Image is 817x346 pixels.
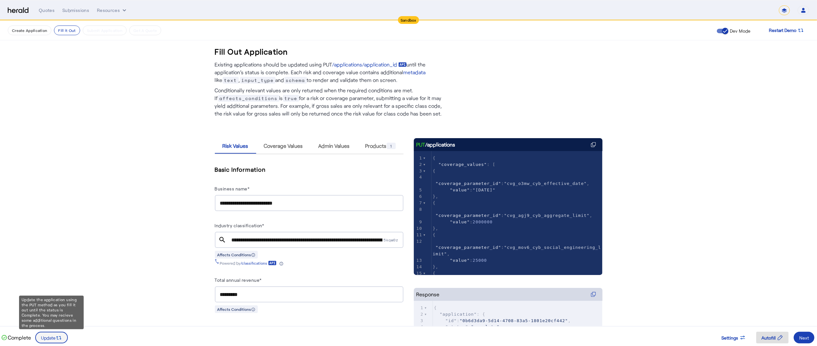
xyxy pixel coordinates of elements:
[240,77,276,84] span: input_type
[794,332,814,343] button: Next
[433,194,439,199] span: },
[433,239,601,257] span: : ,
[716,332,751,343] button: Settings
[398,16,419,24] div: Sandbox
[433,264,439,269] span: },
[218,95,279,102] span: affects_conditions
[215,46,288,57] h3: Fill Out Application
[414,193,423,200] div: 6
[19,296,84,329] div: Update the application using the PUT method as you fill it out until the status is Complete. You ...
[54,25,80,35] button: Fill it Out
[433,175,590,186] span: : ,
[215,84,447,117] p: Conditionally relevant values are only returned when the required conditions are met. If is for a...
[438,162,487,167] span: "coverage_values"
[435,213,501,218] span: "coverage_parameter_id"
[433,200,436,205] span: {
[319,143,350,148] span: Admin Values
[756,332,789,343] button: Autofill
[97,7,128,14] button: Resources dropdown menu
[220,260,283,266] div: Powered by
[62,7,89,14] div: Submissions
[721,334,738,341] span: Settings
[223,143,248,148] span: Risk Values
[332,61,407,68] a: /applications/application_id
[460,318,568,323] span: "0b6d3da9-5d14-4708-83a5-1801e20cf442"
[764,25,809,36] button: Restart Demo
[433,258,487,263] span: :
[414,318,424,324] div: 3
[414,187,423,193] div: 5
[414,174,423,180] div: 4
[504,181,587,186] span: "cvg_o3mw_cyb_effective_date"
[414,155,423,161] div: 1
[215,277,262,283] label: Total annual revenue*
[414,206,423,213] div: 8
[414,232,423,238] div: 11
[433,168,436,173] span: {
[433,156,436,160] span: {
[129,25,161,35] button: Get A Quote
[433,162,496,167] span: : [
[264,143,303,148] span: Coverage Values
[387,143,396,149] div: 1
[450,219,470,224] span: "value"
[7,334,31,341] p: Complete
[83,25,127,35] button: Submit Application
[215,305,258,313] div: Affects Conditions
[414,305,424,311] div: 1
[8,7,28,14] img: Herald Logo
[215,236,230,244] mat-icon: search
[433,226,439,231] span: },
[416,141,456,148] div: /applications
[215,325,265,330] label: Number of employees*
[414,311,424,318] div: 2
[416,290,440,298] div: Response
[440,312,477,317] span: "application"
[433,219,493,224] span: :
[434,312,486,317] span: : {
[215,61,447,84] p: Existing applications should be updated using PUT until the application’s status is complete. Eac...
[445,318,457,323] span: "id"
[35,332,68,343] button: Update
[433,188,496,192] span: :
[283,95,299,102] span: true
[365,143,396,149] span: Products
[414,238,423,245] div: 12
[414,264,423,270] div: 14
[414,324,424,330] div: 4
[435,181,501,186] span: "coverage_parameter_id"
[504,213,590,218] span: "cvg_agj9_cyb_aggregate_limit"
[215,186,250,191] label: Business name*
[241,260,277,266] a: /classifications
[450,188,470,192] span: "value"
[41,334,56,341] span: Update
[416,141,425,148] span: PUT
[799,334,809,341] div: Next
[414,225,423,232] div: 10
[473,188,496,192] span: "[DATE]"
[434,318,571,323] span: : ,
[39,7,55,14] div: Quotes
[434,324,503,329] span: : ,
[433,245,601,256] span: "cvg_mov6_cyb_social_engineering_limit"
[471,324,499,329] span: "complete"
[284,77,307,84] span: schema
[433,232,436,237] span: {
[473,219,493,224] span: 2000000
[435,245,501,250] span: "coverage_parameter_id"
[215,223,264,228] label: Industry classification*
[761,334,776,341] span: Autofill
[223,77,239,84] span: text
[414,219,423,225] div: 9
[414,270,423,277] div: 15
[728,28,751,34] label: Dev Mode
[384,237,403,243] span: 5kqw0z
[215,251,258,259] div: Affects Conditions
[769,26,796,34] span: Restart Demo
[433,271,436,276] span: {
[434,305,437,310] span: {
[215,165,403,174] h5: Basic Information
[414,161,423,168] div: 2
[414,168,423,174] div: 3
[473,258,487,263] span: 25000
